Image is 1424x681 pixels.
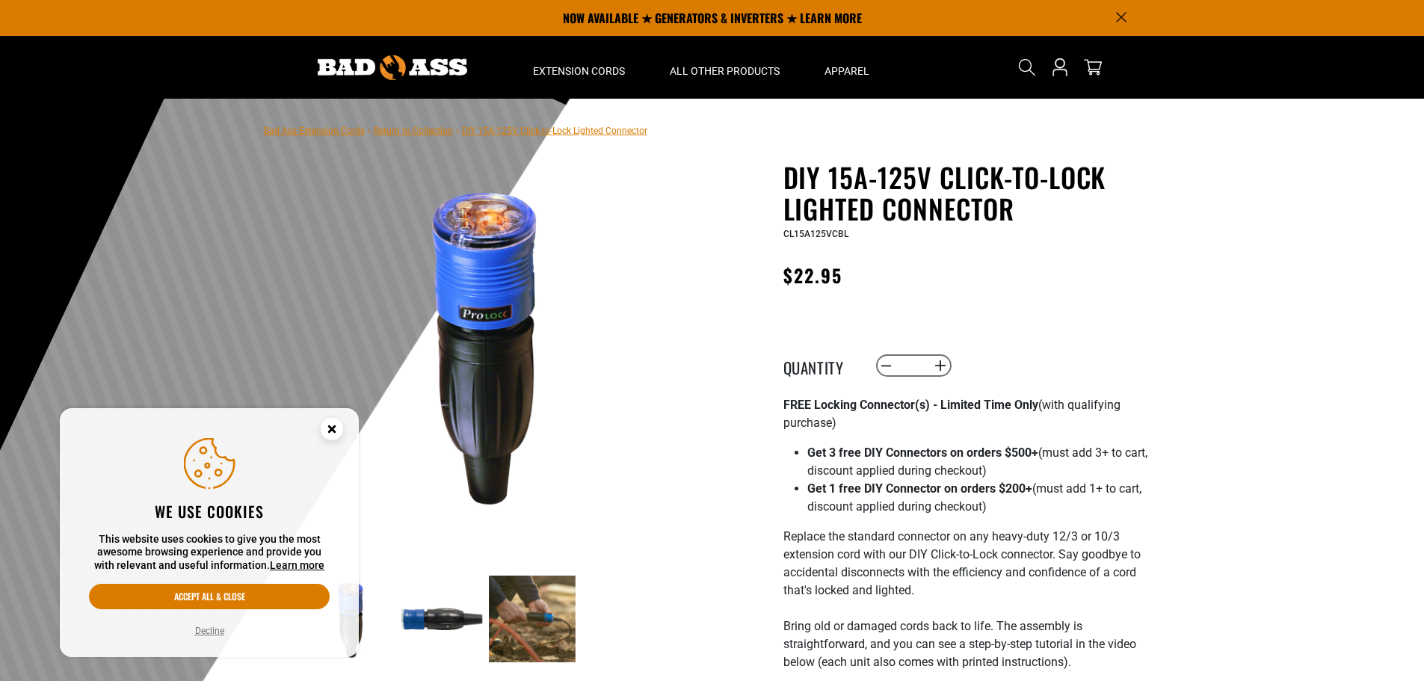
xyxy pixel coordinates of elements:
span: (must add 3+ to cart, discount applied during checkout) [807,446,1147,478]
aside: Cookie Consent [60,408,359,658]
strong: Get 3 free DIY Connectors on orders $500+ [807,446,1038,460]
summary: Apparel [802,36,892,99]
span: $22.95 [783,262,842,289]
a: Learn more [270,559,324,571]
span: DIY 15A-125V Click-to-Lock Lighted Connector [462,126,647,136]
span: (must add 1+ to cart, discount applied during checkout) [807,481,1141,514]
h2: We use cookies [89,502,330,521]
strong: FREE Locking Connector(s) - Limited Time Only [783,398,1038,412]
button: Accept all & close [89,584,330,609]
span: Extension Cords [533,64,625,78]
p: This website uses cookies to give you the most awesome browsing experience and provide you with r... [89,533,330,573]
label: Quantity [783,356,858,375]
a: Bad Ass Extension Cords [264,126,365,136]
summary: Extension Cords [511,36,647,99]
img: Bad Ass Extension Cords [318,55,467,80]
span: (with qualifying purchase) [783,398,1121,430]
button: Decline [191,623,229,638]
h1: DIY 15A-125V Click-to-Lock Lighted Connector [783,161,1150,224]
summary: Search [1015,55,1039,79]
span: Apparel [824,64,869,78]
span: CL15A125VCBL [783,229,848,239]
nav: breadcrumbs [264,121,647,139]
summary: All Other Products [647,36,802,99]
span: All Other Products [670,64,780,78]
a: Return to Collection [374,126,453,136]
span: › [456,126,459,136]
strong: Get 1 free DIY Connector on orders $200+ [807,481,1032,496]
span: › [368,126,371,136]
